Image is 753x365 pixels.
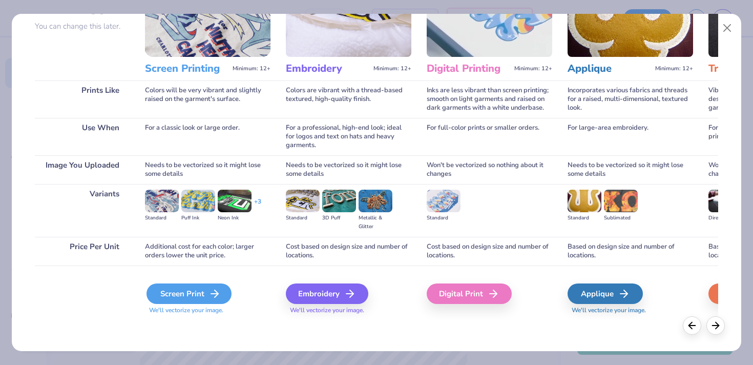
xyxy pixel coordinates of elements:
[181,214,215,222] div: Puff Ink
[35,237,130,266] div: Price Per Unit
[568,62,651,75] h3: Applique
[286,214,320,222] div: Standard
[218,214,252,222] div: Neon Ink
[427,62,510,75] h3: Digital Printing
[427,214,461,222] div: Standard
[35,22,130,31] p: You can change this later.
[568,214,601,222] div: Standard
[35,155,130,184] div: Image You Uploaded
[568,155,693,184] div: Needs to be vectorized so it might lose some details
[181,190,215,212] img: Puff Ink
[286,190,320,212] img: Standard
[286,80,411,118] div: Colors are vibrant with a thread-based textured, high-quality finish.
[286,306,411,315] span: We'll vectorize your image.
[373,65,411,72] span: Minimum: 12+
[322,214,356,222] div: 3D Puff
[254,197,261,215] div: + 3
[218,190,252,212] img: Neon Ink
[145,306,270,315] span: We'll vectorize your image.
[427,155,552,184] div: Won't be vectorized so nothing about it changes
[655,65,693,72] span: Minimum: 12+
[568,80,693,118] div: Incorporates various fabrics and threads for a raised, multi-dimensional, textured look.
[604,214,638,222] div: Sublimated
[568,306,693,315] span: We'll vectorize your image.
[286,62,369,75] h3: Embroidery
[708,190,742,212] img: Direct-to-film
[145,237,270,266] div: Additional cost for each color; larger orders lower the unit price.
[427,80,552,118] div: Inks are less vibrant than screen printing; smooth on light garments and raised on dark garments ...
[286,155,411,184] div: Needs to be vectorized so it might lose some details
[568,118,693,155] div: For large-area embroidery.
[427,283,512,304] div: Digital Print
[514,65,552,72] span: Minimum: 12+
[145,80,270,118] div: Colors will be very vibrant and slightly raised on the garment's surface.
[718,18,737,38] button: Close
[35,80,130,118] div: Prints Like
[568,190,601,212] img: Standard
[35,184,130,237] div: Variants
[145,155,270,184] div: Needs to be vectorized so it might lose some details
[427,237,552,266] div: Cost based on design size and number of locations.
[35,118,130,155] div: Use When
[286,118,411,155] div: For a professional, high-end look; ideal for logos and text on hats and heavy garments.
[145,118,270,155] div: For a classic look or large order.
[147,283,232,304] div: Screen Print
[568,237,693,266] div: Based on design size and number of locations.
[322,190,356,212] img: 3D Puff
[708,214,742,222] div: Direct-to-film
[427,118,552,155] div: For full-color prints or smaller orders.
[427,190,461,212] img: Standard
[359,214,392,231] div: Metallic & Glitter
[568,283,643,304] div: Applique
[145,62,228,75] h3: Screen Printing
[359,190,392,212] img: Metallic & Glitter
[286,283,368,304] div: Embroidery
[145,190,179,212] img: Standard
[233,65,270,72] span: Minimum: 12+
[286,237,411,266] div: Cost based on design size and number of locations.
[604,190,638,212] img: Sublimated
[145,214,179,222] div: Standard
